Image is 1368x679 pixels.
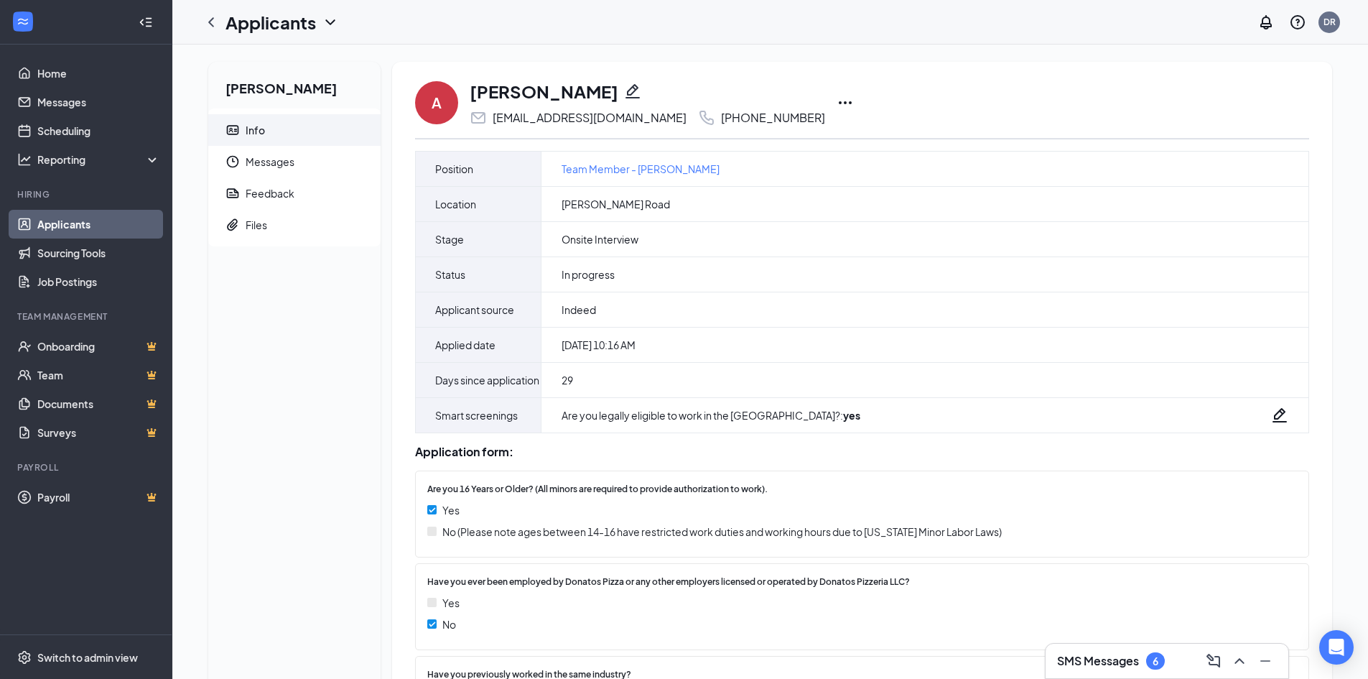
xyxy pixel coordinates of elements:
[1257,14,1275,31] svg: Notifications
[562,267,615,282] span: In progress
[1231,652,1248,670] svg: ChevronUp
[37,267,160,296] a: Job Postings
[246,146,369,177] span: Messages
[16,14,30,29] svg: WorkstreamLogo
[37,650,138,665] div: Switch to admin view
[37,332,160,361] a: OnboardingCrown
[442,502,460,518] span: Yes
[442,524,1002,540] span: No (Please note ages between 14-16 have restricted work duties and working hours due to [US_STATE...
[203,14,220,31] svg: ChevronLeft
[562,161,720,177] a: Team Member - [PERSON_NAME]
[562,232,638,246] span: Onsite Interview
[562,408,860,422] div: Are you legally eligible to work in the [GEOGRAPHIC_DATA]? :
[427,576,910,589] span: Have you ever been employed by Donatos Pizza or any other employers licensed or operated by Donat...
[1289,14,1306,31] svg: QuestionInfo
[208,146,381,177] a: ClockMessages
[37,361,160,389] a: TeamCrown
[562,197,670,211] span: [PERSON_NAME] Road
[225,123,240,137] svg: ContactCard
[435,231,464,248] span: Stage
[225,154,240,169] svg: Clock
[225,186,240,200] svg: Report
[246,218,267,232] div: Files
[17,461,157,474] div: Payroll
[1202,650,1225,673] button: ComposeMessage
[37,418,160,447] a: SurveysCrown
[37,116,160,145] a: Scheduling
[322,14,339,31] svg: ChevronDown
[435,301,514,318] span: Applicant source
[17,650,32,665] svg: Settings
[1254,650,1277,673] button: Minimize
[435,266,465,283] span: Status
[37,389,160,418] a: DocumentsCrown
[442,595,460,611] span: Yes
[837,94,854,111] svg: Ellipses
[246,186,294,200] div: Feedback
[562,373,573,387] span: 29
[435,195,476,213] span: Location
[435,371,539,389] span: Days since application
[208,209,381,241] a: PaperclipFiles
[17,188,157,200] div: Hiring
[17,152,32,167] svg: Analysis
[442,616,456,632] span: No
[562,338,636,352] span: [DATE] 10:16 AM
[208,62,381,108] h2: [PERSON_NAME]
[1228,650,1251,673] button: ChevronUp
[470,109,487,126] svg: Email
[1205,652,1222,670] svg: ComposeMessage
[208,177,381,209] a: ReportFeedback
[721,111,825,125] div: [PHONE_NUMBER]
[1057,653,1139,669] h3: SMS Messages
[37,59,160,88] a: Home
[17,310,157,323] div: Team Management
[1153,655,1158,668] div: 6
[37,210,160,239] a: Applicants
[1319,630,1354,665] div: Open Intercom Messenger
[208,114,381,146] a: ContactCardInfo
[415,445,1309,459] div: Application form:
[432,93,442,113] div: A
[843,409,860,422] strong: yes
[624,83,641,100] svg: Pencil
[470,79,618,103] h1: [PERSON_NAME]
[37,239,160,267] a: Sourcing Tools
[37,483,160,512] a: PayrollCrown
[246,123,265,137] div: Info
[427,483,768,496] span: Are you 16 Years or Older? (All minors are required to provide authorization to work).
[37,88,160,116] a: Messages
[493,111,687,125] div: [EMAIL_ADDRESS][DOMAIN_NAME]
[435,160,473,177] span: Position
[139,15,153,29] svg: Collapse
[225,218,240,232] svg: Paperclip
[698,109,715,126] svg: Phone
[435,407,518,424] span: Smart screenings
[435,336,495,354] span: Applied date
[1323,16,1336,28] div: DR
[1271,407,1288,424] svg: Pencil
[1257,652,1274,670] svg: Minimize
[225,10,316,34] h1: Applicants
[37,152,161,167] div: Reporting
[562,302,596,317] span: Indeed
